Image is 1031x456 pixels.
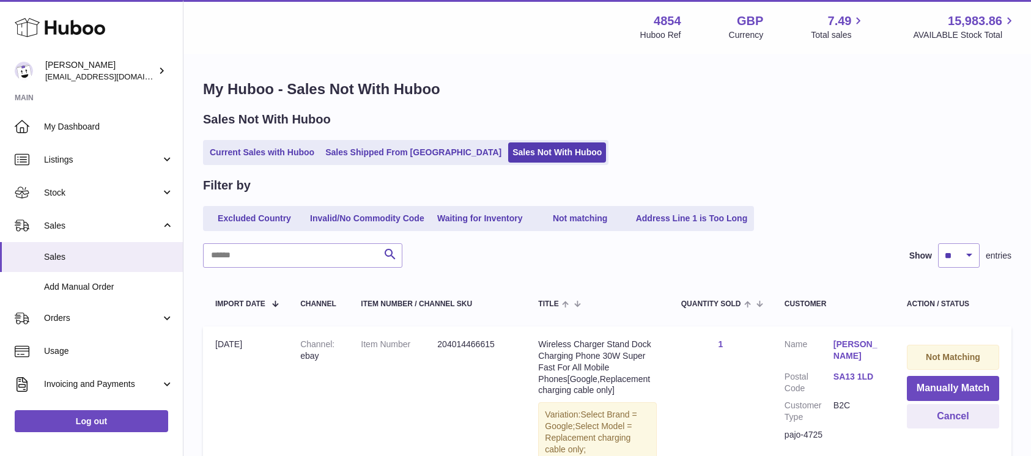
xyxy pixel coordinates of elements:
[785,339,833,365] dt: Name
[203,111,331,128] h2: Sales Not With Huboo
[538,339,656,396] div: Wireless Charger Stand Dock Charging Phone 30W Super Fast For All Mobile Phones[Google,Replacemen...
[785,371,833,394] dt: Postal Code
[811,13,865,41] a: 7.49 Total sales
[909,250,932,262] label: Show
[640,29,681,41] div: Huboo Ref
[632,208,752,229] a: Address Line 1 is Too Long
[907,300,999,308] div: Action / Status
[681,300,741,308] span: Quantity Sold
[431,208,529,229] a: Waiting for Inventory
[828,13,852,29] span: 7.49
[44,345,174,357] span: Usage
[654,13,681,29] strong: 4854
[45,72,180,81] span: [EMAIL_ADDRESS][DOMAIN_NAME]
[531,208,629,229] a: Not matching
[44,251,174,263] span: Sales
[44,281,174,293] span: Add Manual Order
[545,421,632,454] span: Select Model = Replacement charging cable only;
[306,208,429,229] a: Invalid/No Commodity Code
[15,410,168,432] a: Log out
[44,220,161,232] span: Sales
[785,400,833,423] dt: Customer Type
[907,404,999,429] button: Cancel
[203,79,1011,99] h1: My Huboo - Sales Not With Huboo
[833,339,882,362] a: [PERSON_NAME]
[907,376,999,401] button: Manually Match
[300,339,334,349] strong: Channel
[44,121,174,133] span: My Dashboard
[44,154,161,166] span: Listings
[44,378,161,390] span: Invoicing and Payments
[321,142,506,163] a: Sales Shipped From [GEOGRAPHIC_DATA]
[913,13,1016,41] a: 15,983.86 AVAILABLE Stock Total
[205,208,303,229] a: Excluded Country
[948,13,1002,29] span: 15,983.86
[785,429,882,441] div: pajo-4725
[45,59,155,83] div: [PERSON_NAME]
[545,410,637,431] span: Select Brand = Google;
[729,29,764,41] div: Currency
[437,339,514,350] dd: 204014466615
[44,187,161,199] span: Stock
[538,300,558,308] span: Title
[926,352,980,362] strong: Not Matching
[785,300,882,308] div: Customer
[300,300,336,308] div: Channel
[300,339,336,362] div: ebay
[833,400,882,423] dd: B2C
[833,371,882,383] a: SA13 1LD
[811,29,865,41] span: Total sales
[215,300,265,308] span: Import date
[508,142,606,163] a: Sales Not With Huboo
[913,29,1016,41] span: AVAILABLE Stock Total
[361,339,437,350] dt: Item Number
[986,250,1011,262] span: entries
[361,300,514,308] div: Item Number / Channel SKU
[203,177,251,194] h2: Filter by
[205,142,319,163] a: Current Sales with Huboo
[718,339,723,349] a: 1
[44,312,161,324] span: Orders
[15,62,33,80] img: jimleo21@yahoo.gr
[737,13,763,29] strong: GBP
